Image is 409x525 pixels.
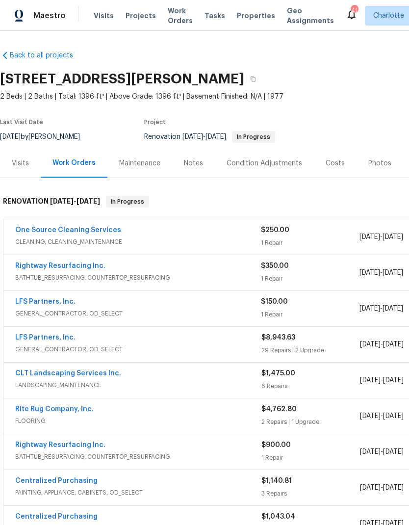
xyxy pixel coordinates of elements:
a: One Source Cleaning Services [15,227,121,234]
span: GENERAL_CONTRACTOR, OD_SELECT [15,344,261,354]
span: - [360,411,404,421]
span: Tasks [204,12,225,19]
div: Condition Adjustments [227,158,302,168]
span: CLEANING, CLEANING_MAINTENANCE [15,237,261,247]
span: [DATE] [383,413,404,420]
span: [DATE] [77,198,100,205]
span: $900.00 [261,442,291,448]
span: [DATE] [182,133,203,140]
div: Costs [326,158,345,168]
span: Project [144,119,166,125]
span: In Progress [107,197,148,207]
span: [DATE] [359,269,380,276]
div: 1 Repair [261,238,359,248]
div: 29 Repairs | 2 Upgrade [261,345,360,355]
span: - [360,375,404,385]
span: [DATE] [383,377,404,384]
span: Maestro [33,11,66,21]
a: CLT Landscaping Services Inc. [15,370,121,377]
span: FLOORING [15,416,261,426]
span: $4,762.80 [261,406,297,413]
span: GENERAL_CONTRACTOR, OD_SELECT [15,309,261,318]
span: [DATE] [383,269,403,276]
span: - [359,304,403,314]
a: Centralized Purchasing [15,513,98,520]
div: Work Orders [52,158,96,168]
span: - [50,198,100,205]
span: [DATE] [383,341,404,348]
span: Properties [237,11,275,21]
div: 41 [351,6,358,16]
span: [DATE] [360,413,381,420]
span: PAINTING, APPLIANCE, CABINETS, OD_SELECT [15,488,261,498]
div: 6 Repairs [261,381,360,391]
span: Work Orders [168,6,193,26]
span: $1,140.81 [261,477,292,484]
span: - [360,340,404,349]
span: [DATE] [360,484,381,491]
span: [DATE] [360,448,381,455]
span: - [359,232,403,242]
span: - [360,483,404,493]
span: $1,475.00 [261,370,295,377]
a: Rite Rug Company, Inc. [15,406,94,413]
a: LFS Partners, Inc. [15,334,76,341]
span: - [182,133,226,140]
button: Copy Address [244,70,262,88]
span: In Progress [233,134,274,140]
span: LANDSCAPING_MAINTENANCE [15,380,261,390]
span: [DATE] [359,234,380,240]
div: Maintenance [119,158,160,168]
div: 2 Repairs | 1 Upgrade [261,417,360,427]
a: Rightway Resurfacing Inc. [15,442,105,448]
div: 3 Repairs [261,489,360,499]
span: $1,043.04 [261,513,295,520]
h6: RENOVATION [3,196,100,208]
span: Visits [94,11,114,21]
div: Photos [368,158,391,168]
span: Charlotte [373,11,404,21]
span: BATHTUB_RESURFACING, COUNTERTOP_RESURFACING [15,273,261,283]
span: $150.00 [261,298,288,305]
span: [DATE] [383,484,404,491]
span: $350.00 [261,262,289,269]
div: Visits [12,158,29,168]
span: [DATE] [383,305,403,312]
a: LFS Partners, Inc. [15,298,76,305]
span: [DATE] [50,198,74,205]
a: Centralized Purchasing [15,477,98,484]
span: $8,943.63 [261,334,295,341]
a: Rightway Resurfacing Inc. [15,262,105,269]
div: 1 Repair [261,310,359,319]
span: $250.00 [261,227,289,234]
span: [DATE] [360,341,381,348]
span: Geo Assignments [287,6,334,26]
div: 1 Repair [261,274,359,284]
span: - [360,447,404,457]
span: [DATE] [383,448,404,455]
div: Notes [184,158,203,168]
span: [DATE] [359,305,380,312]
div: 1 Repair [261,453,360,463]
span: Renovation [144,133,275,140]
span: Projects [126,11,156,21]
span: - [359,268,403,278]
span: [DATE] [383,234,403,240]
span: [DATE] [205,133,226,140]
span: BATHTUB_RESURFACING, COUNTERTOP_RESURFACING [15,452,261,462]
span: [DATE] [360,377,381,384]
